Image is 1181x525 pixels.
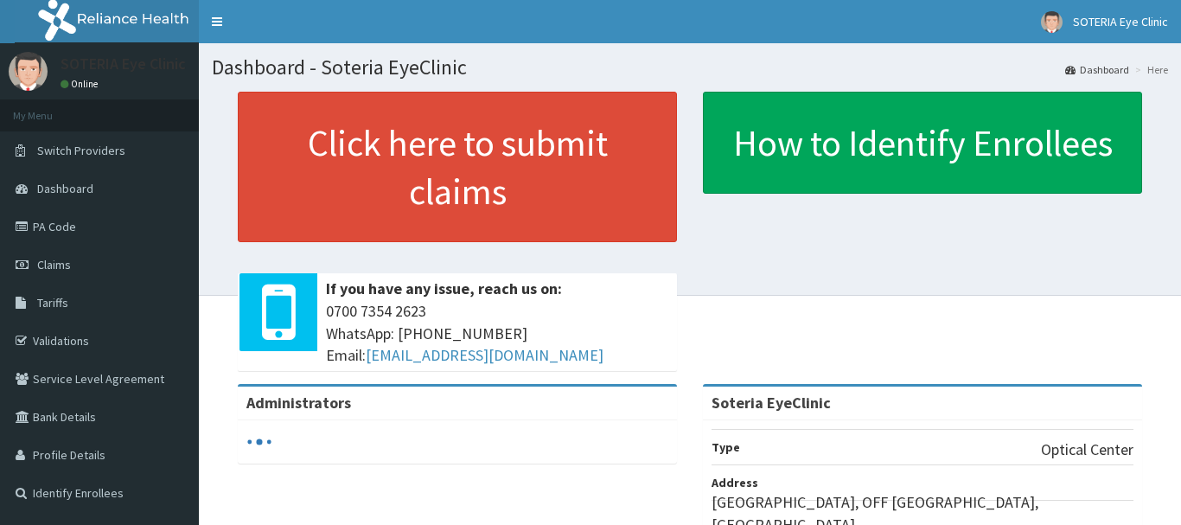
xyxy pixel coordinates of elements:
svg: audio-loading [246,429,272,455]
img: User Image [1041,11,1063,33]
strong: Soteria EyeClinic [712,393,831,413]
a: How to Identify Enrollees [703,92,1142,194]
span: Switch Providers [37,143,125,158]
a: Dashboard [1065,62,1129,77]
p: SOTERIA Eye Clinic [61,56,186,72]
a: Online [61,78,102,90]
span: Claims [37,257,71,272]
img: User Image [9,52,48,91]
a: Click here to submit claims [238,92,677,242]
span: SOTERIA Eye Clinic [1073,14,1168,29]
p: Optical Center [1041,439,1133,461]
b: If you have any issue, reach us on: [326,279,562,298]
li: Here [1131,62,1168,77]
b: Administrators [246,393,351,413]
a: [EMAIL_ADDRESS][DOMAIN_NAME] [366,345,603,365]
b: Type [712,439,740,455]
h1: Dashboard - Soteria EyeClinic [212,56,1168,79]
span: Tariffs [37,295,68,311]
b: Address [712,475,758,490]
span: 0700 7354 2623 WhatsApp: [PHONE_NUMBER] Email: [326,300,668,367]
span: Dashboard [37,181,93,196]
